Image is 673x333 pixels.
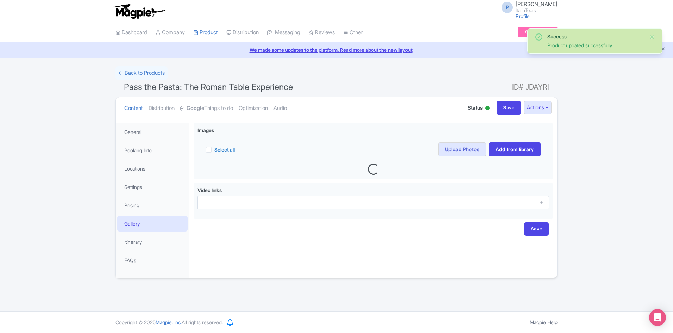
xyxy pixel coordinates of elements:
a: Dashboard [115,23,147,42]
a: Distribution [226,23,259,42]
a: P [PERSON_NAME] ItaliaTours [497,1,558,13]
a: Company [156,23,185,42]
img: logo-ab69f6fb50320c5b225c76a69d11143b.png [112,4,166,19]
a: We made some updates to the platform. Read more about the new layout [4,46,669,54]
a: Settings [117,179,188,195]
a: ← Back to Products [115,66,168,80]
div: Product updated successfully [547,42,644,49]
small: ItaliaTours [516,8,558,13]
a: Other [343,23,363,42]
a: Pricing [117,197,188,213]
span: Video links [197,187,222,193]
span: Magpie, Inc. [156,319,182,325]
span: [PERSON_NAME] [516,1,558,7]
a: FAQs [117,252,188,268]
a: Content [124,97,143,119]
span: Pass the Pasta: The Roman Table Experience [124,82,293,92]
a: Optimization [239,97,268,119]
a: Product [193,23,218,42]
a: Profile [516,13,530,19]
a: Itinerary [117,234,188,250]
a: GoogleThings to do [180,97,233,119]
button: Close announcement [661,45,666,54]
div: Copyright © 2025 All rights reserved. [111,319,227,326]
span: Status [468,104,483,111]
label: Select all [214,146,235,153]
a: Add from library [489,142,541,156]
div: Success [547,33,644,40]
div: Open Intercom Messenger [649,309,666,326]
button: Close [649,33,655,41]
span: P [502,2,513,13]
a: Audio [273,97,287,119]
button: Actions [524,101,552,114]
a: Locations [117,161,188,177]
a: Magpie Help [530,319,558,325]
a: Messaging [267,23,300,42]
a: Booking Info [117,142,188,158]
a: General [117,124,188,140]
strong: Google [187,104,204,112]
span: ID# JDAYRI [512,80,549,94]
a: Upload Photos [438,142,486,156]
input: Save [524,222,549,236]
div: Active [484,103,491,114]
a: Reviews [309,23,335,42]
a: Subscription [518,27,558,37]
input: Save [497,101,521,115]
a: Gallery [117,216,188,232]
span: Images [197,127,214,134]
a: Distribution [149,97,175,119]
